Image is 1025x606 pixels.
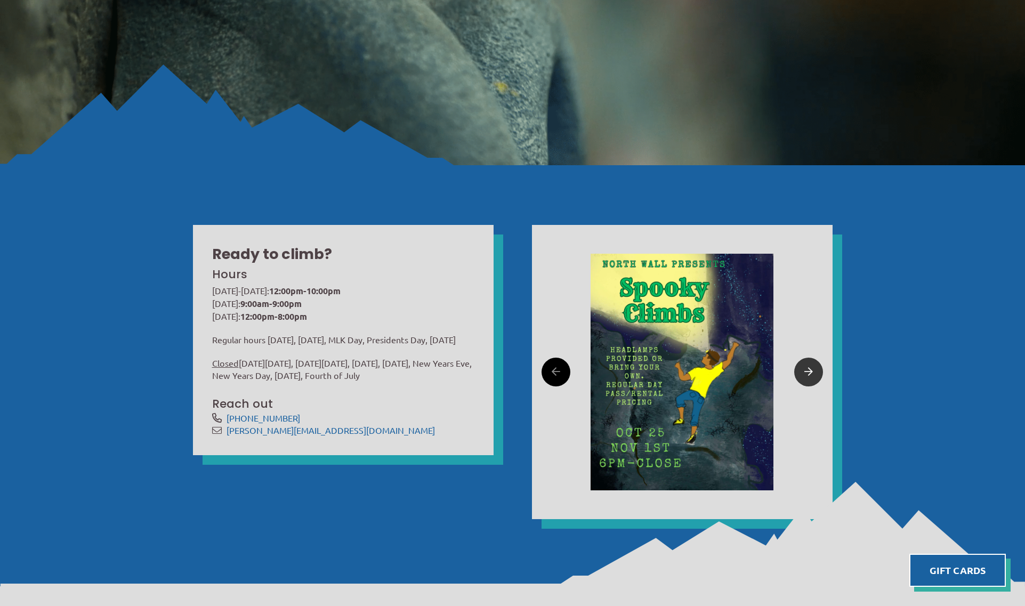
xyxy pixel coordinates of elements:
[227,425,435,435] a: [PERSON_NAME][EMAIL_ADDRESS][DOMAIN_NAME]
[269,285,341,296] strong: 12:00pm-10:00pm
[212,244,474,264] h2: Ready to climb?
[212,358,239,368] span: Closed
[212,396,474,412] h3: Reach out
[212,357,474,381] p: [DATE][DATE], [DATE][DATE], [DATE], [DATE], New Years Eve, New Years Day, [DATE], Fourth of July
[212,334,474,346] p: Regular hours [DATE], [DATE], MLK Day, Presidents Day, [DATE]
[240,311,307,322] strong: 12:00pm-8:00pm
[227,413,300,423] a: [PHONE_NUMBER]
[591,254,773,490] img: Image
[212,266,472,282] h3: Hours
[240,298,302,309] strong: 9:00am-9:00pm
[212,285,474,322] p: [DATE]-[DATE]: [DATE]: [DATE]:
